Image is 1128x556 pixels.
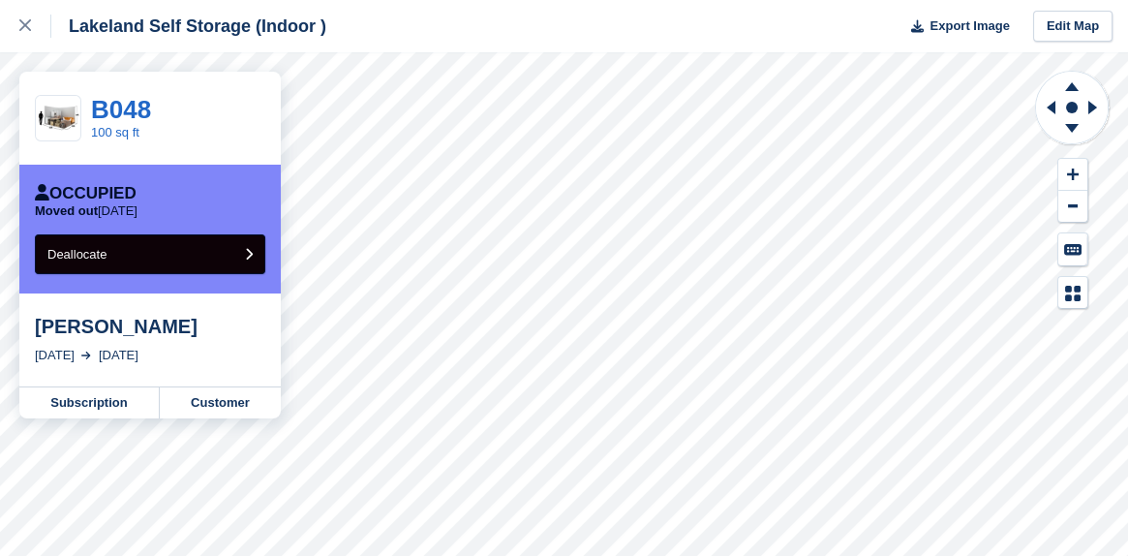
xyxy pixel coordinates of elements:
a: 100 sq ft [91,125,139,139]
div: [DATE] [35,346,75,365]
span: Deallocate [47,247,107,262]
div: [PERSON_NAME] [35,315,265,338]
button: Export Image [899,11,1010,43]
img: arrow-right-light-icn-cde0832a797a2874e46488d9cf13f60e5c3a73dbe684e267c42b8395dfbc2abf.svg [81,352,91,359]
img: 100.jpg [36,102,80,136]
span: Export Image [930,16,1009,36]
span: Moved out [35,203,98,218]
a: Edit Map [1033,11,1113,43]
a: Subscription [19,387,160,418]
button: Keyboard Shortcuts [1058,233,1087,265]
p: [DATE] [35,203,137,219]
button: Zoom In [1058,159,1087,191]
div: Occupied [35,184,137,203]
a: Customer [160,387,281,418]
button: Map Legend [1058,277,1087,309]
button: Deallocate [35,234,265,274]
a: B048 [91,95,151,124]
div: [DATE] [99,346,138,365]
button: Zoom Out [1058,191,1087,223]
div: Lakeland Self Storage (Indoor ) [51,15,326,38]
